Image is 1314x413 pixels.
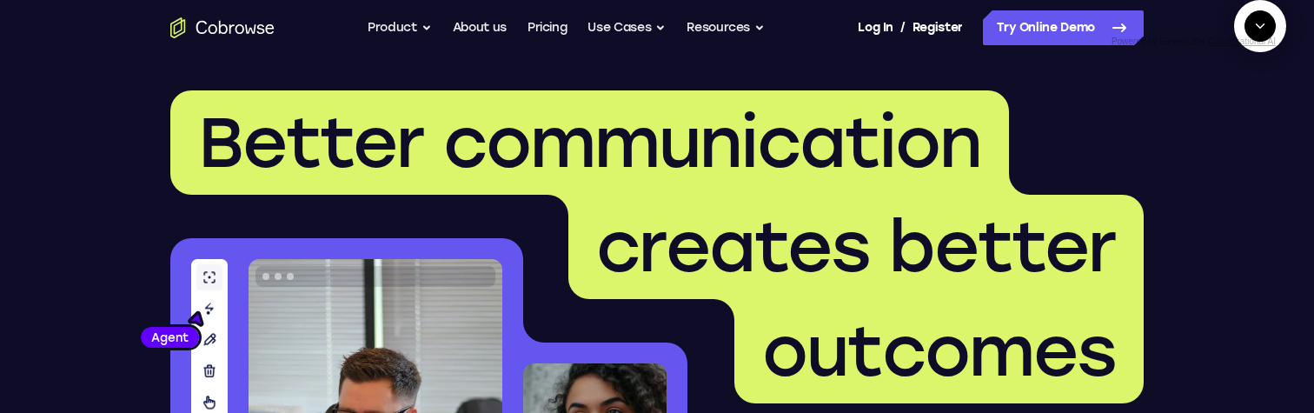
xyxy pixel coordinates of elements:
a: About us [453,10,507,45]
a: Log In [858,10,893,45]
span: / [900,17,906,38]
button: Product [368,10,432,45]
span: outcomes [762,310,1116,393]
button: Resources [687,10,765,45]
button: Use Cases [587,10,666,45]
span: Better communication [198,101,981,184]
a: Pricing [528,10,567,45]
span: creates better [596,205,1116,289]
a: Try Online Demo [983,10,1144,45]
a: Register [912,10,963,45]
a: Go to the home page [170,17,275,38]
